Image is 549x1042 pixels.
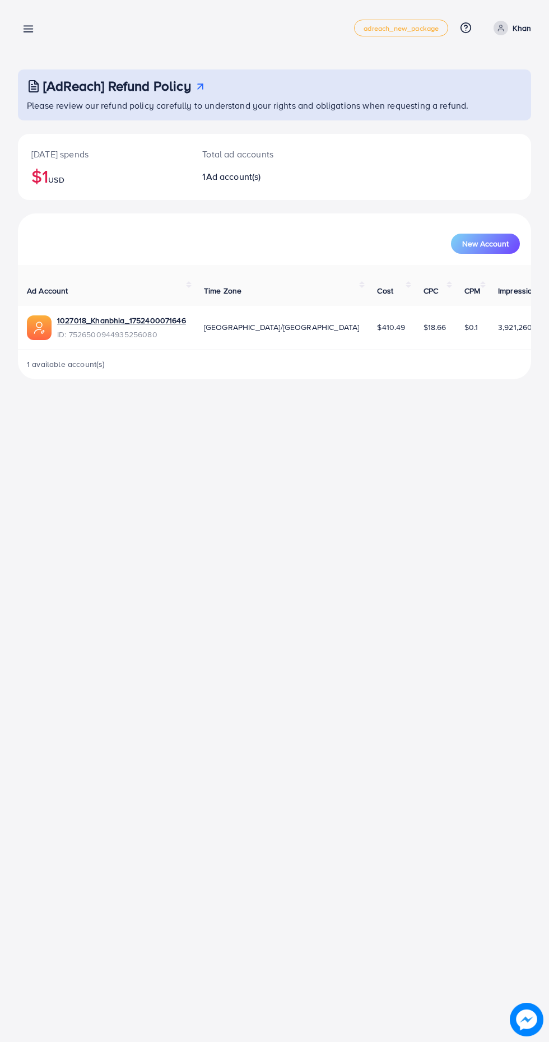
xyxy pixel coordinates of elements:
[202,171,304,182] h2: 1
[354,20,448,36] a: adreach_new_package
[43,78,191,94] h3: [AdReach] Refund Policy
[424,322,446,333] span: $18.66
[513,21,531,35] p: Khan
[31,147,175,161] p: [DATE] spends
[498,322,532,333] span: 3,921,260
[464,285,480,296] span: CPM
[27,99,524,112] p: Please review our refund policy carefully to understand your rights and obligations when requesti...
[377,322,405,333] span: $410.49
[48,174,64,185] span: USD
[57,315,186,326] a: 1027018_Khanbhia_1752400071646
[377,285,393,296] span: Cost
[31,165,175,187] h2: $1
[451,234,520,254] button: New Account
[204,285,241,296] span: Time Zone
[204,322,360,333] span: [GEOGRAPHIC_DATA]/[GEOGRAPHIC_DATA]
[464,322,478,333] span: $0.1
[27,315,52,340] img: ic-ads-acc.e4c84228.svg
[424,285,438,296] span: CPC
[57,329,186,340] span: ID: 7526500944935256080
[202,147,304,161] p: Total ad accounts
[364,25,439,32] span: adreach_new_package
[498,285,537,296] span: Impression
[489,21,531,35] a: Khan
[510,1003,543,1036] img: image
[27,285,68,296] span: Ad Account
[462,240,509,248] span: New Account
[206,170,261,183] span: Ad account(s)
[27,359,105,370] span: 1 available account(s)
